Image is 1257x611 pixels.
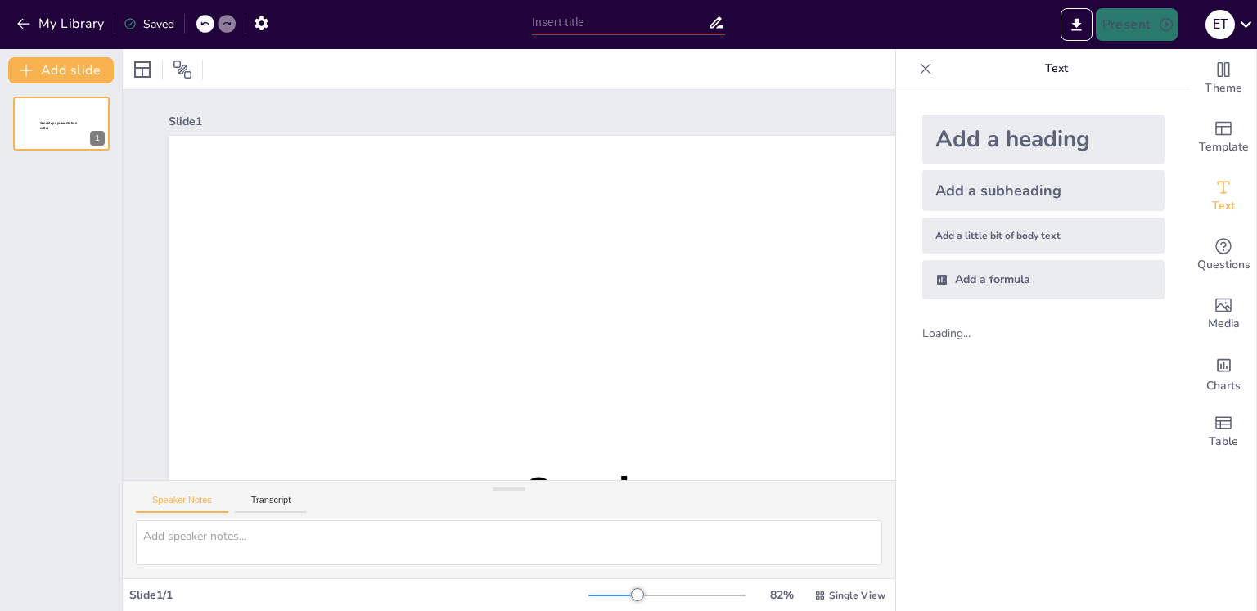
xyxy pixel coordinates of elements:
[1199,138,1249,156] span: Template
[1191,49,1256,108] div: Change the overall theme
[13,97,110,151] div: Sendsteps presentation editor1
[762,587,801,603] div: 82 %
[1212,197,1235,215] span: Text
[173,60,192,79] span: Position
[922,326,998,341] div: Loading...
[136,495,228,513] button: Speaker Notes
[1191,108,1256,167] div: Add ready made slides
[922,218,1165,254] div: Add a little bit of body text
[12,11,111,37] button: My Library
[525,469,1021,590] span: Sendsteps presentation editor
[1197,256,1250,274] span: Questions
[235,495,308,513] button: Transcript
[1191,167,1256,226] div: Add text boxes
[1206,377,1241,395] span: Charts
[922,170,1165,211] div: Add a subheading
[1205,8,1235,41] button: E T
[1061,8,1093,41] button: Export to PowerPoint
[40,121,77,130] span: Sendsteps presentation editor
[1209,433,1238,451] span: Table
[939,49,1174,88] p: Text
[532,11,708,34] input: Insert title
[1191,344,1256,402] div: Add charts and graphs
[1205,10,1235,39] div: E T
[129,56,155,83] div: Layout
[1096,8,1178,41] button: Present
[829,589,885,602] span: Single View
[1191,285,1256,344] div: Add images, graphics, shapes or video
[124,16,174,32] div: Saved
[922,260,1165,299] div: Add a formula
[8,57,114,83] button: Add slide
[1191,402,1256,461] div: Add a table
[1208,315,1240,333] span: Media
[90,131,105,146] div: 1
[1205,79,1242,97] span: Theme
[922,115,1165,164] div: Add a heading
[129,587,588,603] div: Slide 1 / 1
[1191,226,1256,285] div: Get real-time input from your audience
